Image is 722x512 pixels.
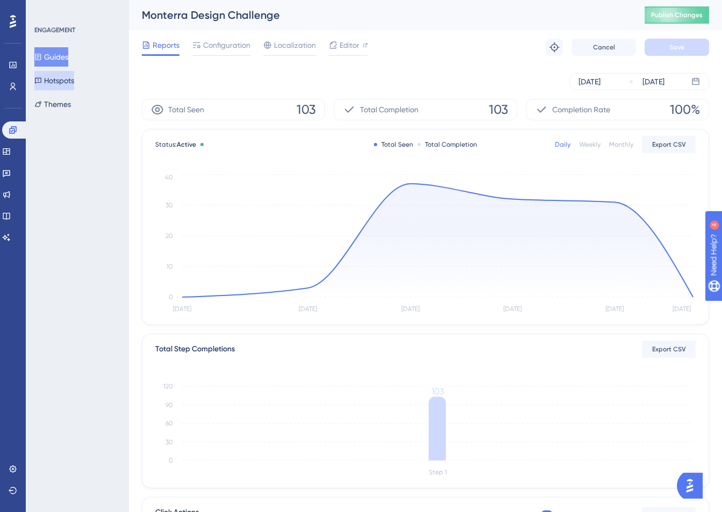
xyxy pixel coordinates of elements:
[163,383,173,390] tspan: 120
[677,470,709,502] iframe: UserGuiding AI Assistant Launcher
[165,201,173,209] tspan: 30
[374,140,413,149] div: Total Seen
[173,305,191,313] tspan: [DATE]
[274,39,316,52] span: Localization
[503,305,522,313] tspan: [DATE]
[297,101,316,118] span: 103
[579,140,601,149] div: Weekly
[25,3,67,16] span: Need Help?
[670,101,700,118] span: 100%
[652,345,686,354] span: Export CSV
[642,341,696,358] button: Export CSV
[165,401,173,409] tspan: 90
[645,6,709,24] button: Publish Changes
[34,47,68,67] button: Guides
[572,39,636,56] button: Cancel
[579,75,601,88] div: [DATE]
[417,140,477,149] div: Total Completion
[360,103,418,116] span: Total Completion
[34,95,71,114] button: Themes
[153,39,179,52] span: Reports
[429,468,447,476] tspan: Step 1
[75,5,78,14] div: 4
[165,420,173,427] tspan: 60
[669,43,684,52] span: Save
[651,11,703,19] span: Publish Changes
[489,101,508,118] span: 103
[169,293,173,301] tspan: 0
[142,8,618,23] div: Monterra Design Challenge
[552,103,610,116] span: Completion Rate
[165,174,173,181] tspan: 40
[165,232,173,240] tspan: 20
[555,140,571,149] div: Daily
[593,43,615,52] span: Cancel
[177,141,196,148] span: Active
[431,386,444,396] tspan: 103
[652,140,686,149] span: Export CSV
[401,305,420,313] tspan: [DATE]
[642,75,665,88] div: [DATE]
[34,26,75,34] div: ENGAGEMENT
[155,343,235,356] div: Total Step Completions
[609,140,633,149] div: Monthly
[155,140,196,149] span: Status:
[169,457,173,464] tspan: 0
[167,263,173,270] tspan: 10
[340,39,359,52] span: Editor
[605,305,624,313] tspan: [DATE]
[168,103,204,116] span: Total Seen
[642,136,696,153] button: Export CSV
[165,438,173,446] tspan: 30
[203,39,250,52] span: Configuration
[645,39,709,56] button: Save
[34,71,74,90] button: Hotspots
[299,305,317,313] tspan: [DATE]
[673,305,691,313] tspan: [DATE]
